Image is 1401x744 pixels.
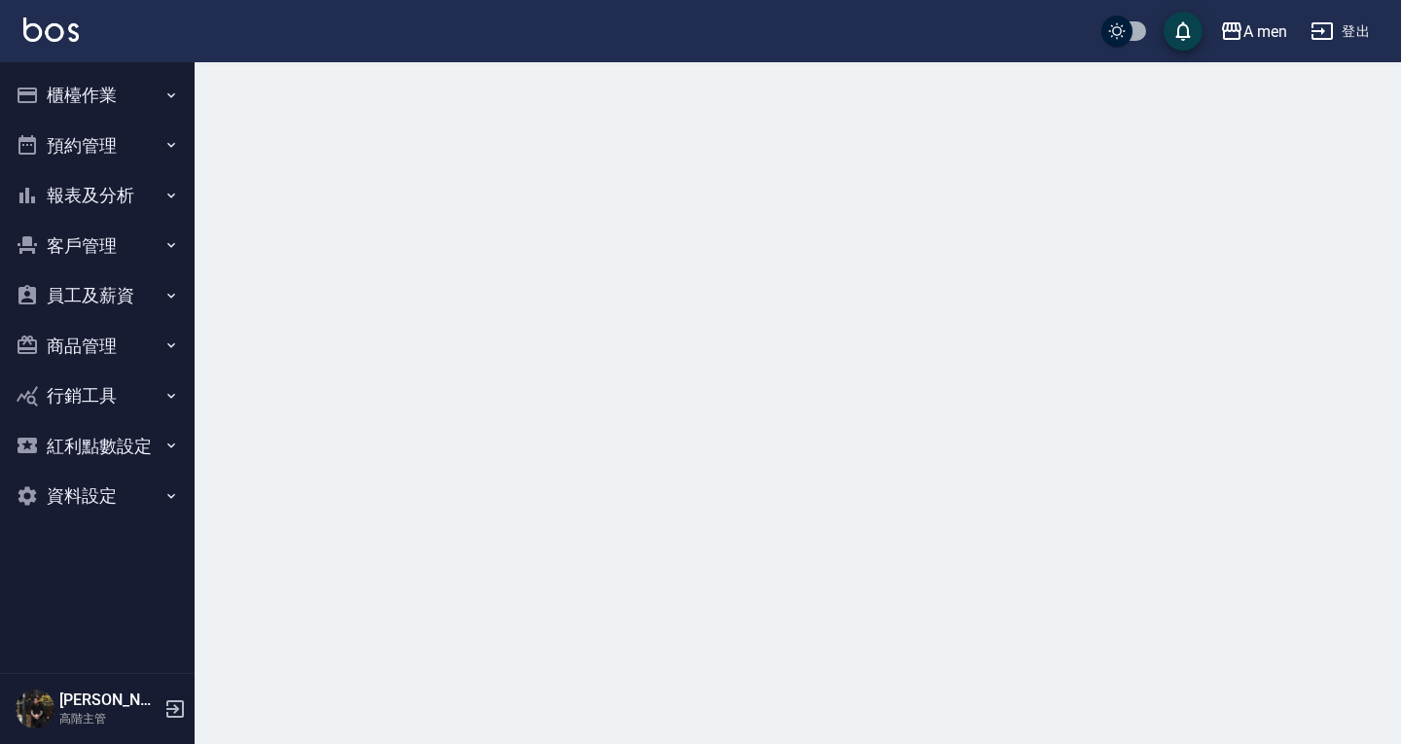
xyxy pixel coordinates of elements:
[8,270,187,321] button: 員工及薪資
[23,18,79,42] img: Logo
[16,690,54,728] img: Person
[1243,19,1287,44] div: A men
[1303,14,1378,50] button: 登出
[59,710,159,727] p: 高階主管
[1212,12,1295,52] button: A men
[8,421,187,472] button: 紅利點數設定
[8,321,187,372] button: 商品管理
[8,170,187,221] button: 報表及分析
[8,221,187,271] button: 客戶管理
[8,471,187,521] button: 資料設定
[59,691,159,710] h5: [PERSON_NAME]
[8,121,187,171] button: 預約管理
[8,371,187,421] button: 行銷工具
[1164,12,1203,51] button: save
[8,70,187,121] button: 櫃檯作業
